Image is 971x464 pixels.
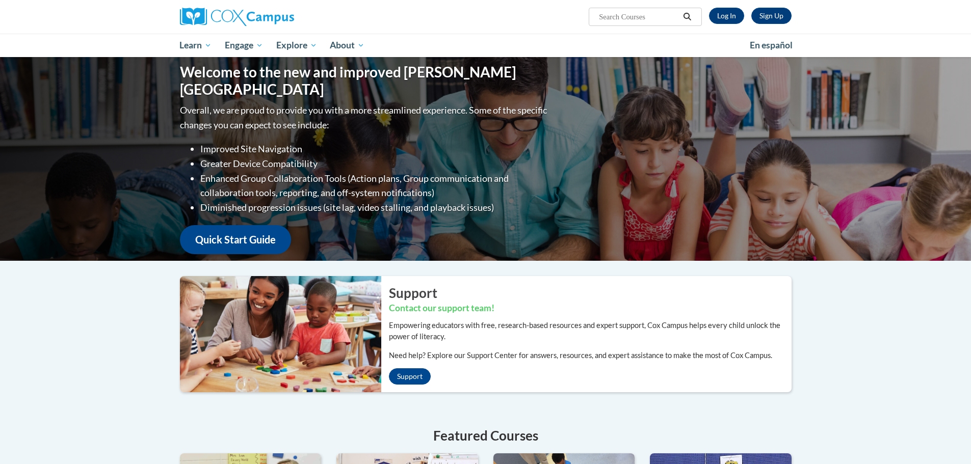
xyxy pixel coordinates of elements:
a: Log In [709,8,744,24]
a: Learn [173,34,219,57]
p: Overall, we are proud to provide you with a more streamlined experience. Some of the specific cha... [180,103,549,132]
a: Support [389,368,431,385]
h4: Featured Courses [180,426,792,446]
h1: Welcome to the new and improved [PERSON_NAME][GEOGRAPHIC_DATA] [180,64,549,98]
a: Register [751,8,792,24]
a: En español [743,35,799,56]
a: Explore [270,34,324,57]
a: Cox Campus [180,8,374,26]
li: Greater Device Compatibility [200,156,549,171]
h3: Contact our support team! [389,302,792,315]
div: Main menu [165,34,807,57]
p: Need help? Explore our Support Center for answers, resources, and expert assistance to make the m... [389,350,792,361]
li: Improved Site Navigation [200,142,549,156]
span: Explore [276,39,317,51]
a: About [323,34,371,57]
a: Quick Start Guide [180,225,291,254]
span: Engage [225,39,263,51]
li: Enhanced Group Collaboration Tools (Action plans, Group communication and collaboration tools, re... [200,171,549,201]
input: Search Courses [598,11,679,23]
span: Learn [179,39,212,51]
h2: Support [389,284,792,302]
a: Engage [218,34,270,57]
img: ... [172,276,381,392]
li: Diminished progression issues (site lag, video stalling, and playback issues) [200,200,549,215]
p: Empowering educators with free, research-based resources and expert support, Cox Campus helps eve... [389,320,792,342]
span: En español [750,40,793,50]
span: About [330,39,364,51]
button: Search [679,11,695,23]
img: Cox Campus [180,8,294,26]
